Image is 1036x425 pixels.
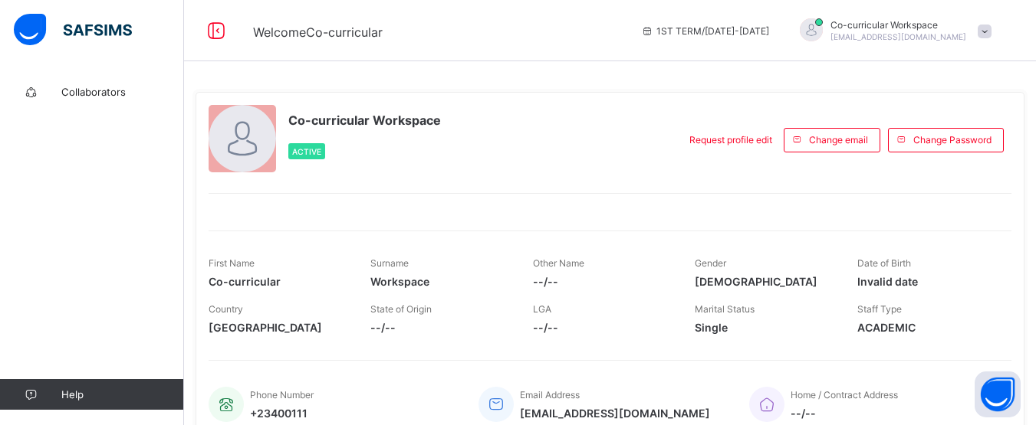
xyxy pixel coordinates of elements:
[14,14,132,46] img: safsims
[209,257,255,269] span: First Name
[288,113,441,128] span: Co-curricular Workspace
[370,321,509,334] span: --/--
[809,134,868,145] span: Change email
[857,303,902,315] span: Staff Type
[370,303,432,315] span: State of Origin
[520,389,580,400] span: Email Address
[61,86,184,98] span: Collaborators
[689,134,772,145] span: Request profile edit
[830,19,966,31] span: Co-curricular Workspace
[253,25,383,40] span: Welcome Co-curricular
[975,371,1021,417] button: Open asap
[370,275,509,288] span: Workspace
[250,389,314,400] span: Phone Number
[520,407,710,420] span: [EMAIL_ADDRESS][DOMAIN_NAME]
[695,275,834,288] span: [DEMOGRAPHIC_DATA]
[209,275,347,288] span: Co-curricular
[250,407,314,420] span: +23400111
[370,257,409,269] span: Surname
[784,18,999,44] div: Co-curricularWorkspace
[857,321,996,334] span: ACADEMIC
[857,275,996,288] span: Invalid date
[209,321,347,334] span: [GEOGRAPHIC_DATA]
[641,25,769,37] span: session/term information
[695,303,755,315] span: Marital Status
[913,134,992,145] span: Change Password
[533,275,672,288] span: --/--
[533,257,584,269] span: Other Name
[695,257,726,269] span: Gender
[533,321,672,334] span: --/--
[695,321,834,334] span: Single
[61,388,183,400] span: Help
[791,407,898,420] span: --/--
[209,303,243,315] span: Country
[830,32,966,41] span: [EMAIL_ADDRESS][DOMAIN_NAME]
[857,257,911,269] span: Date of Birth
[791,389,898,400] span: Home / Contract Address
[292,147,321,156] span: Active
[533,303,551,315] span: LGA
